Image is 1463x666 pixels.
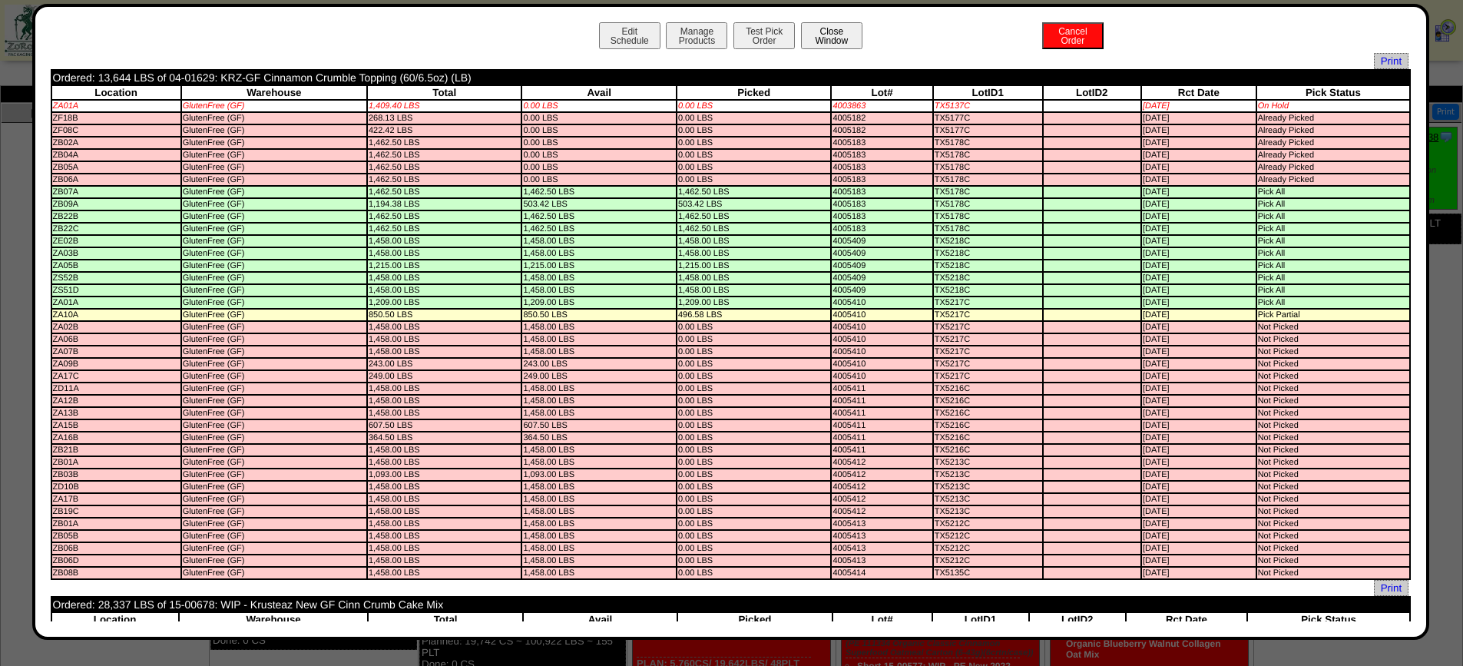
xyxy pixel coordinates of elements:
td: 4005182 [832,125,932,136]
th: Total [368,86,521,99]
td: GlutenFree (GF) [182,432,366,443]
td: 0.00 LBS [677,396,831,406]
td: TX5217C [934,346,1042,357]
td: 1,458.00 LBS [522,334,676,345]
td: 1,194.38 LBS [368,199,521,210]
td: [DATE] [1142,236,1256,247]
td: GlutenFree (GF) [182,187,366,197]
td: 1,458.00 LBS [368,346,521,357]
td: ZA15B [52,420,180,431]
td: 503.42 LBS [677,199,831,210]
td: Not Picked [1257,396,1409,406]
td: [DATE] [1142,346,1256,357]
td: ZB02A [52,138,180,148]
td: [DATE] [1142,310,1256,320]
td: [DATE] [1142,273,1256,283]
td: GlutenFree (GF) [182,162,366,173]
td: 268.13 LBS [368,113,521,124]
td: [DATE] [1142,322,1256,333]
td: 4005409 [832,260,932,271]
td: 1,462.50 LBS [368,174,521,185]
td: [DATE] [1142,211,1256,222]
td: ZA02B [52,322,180,333]
td: GlutenFree (GF) [182,199,366,210]
td: 4005409 [832,236,932,247]
td: 607.50 LBS [522,420,676,431]
td: 4005411 [832,432,932,443]
td: 4005410 [832,359,932,369]
td: 1,458.00 LBS [368,383,521,394]
td: [DATE] [1142,199,1256,210]
td: Pick Partial [1257,310,1409,320]
td: ZA09B [52,359,180,369]
td: [DATE] [1142,469,1256,480]
td: ZF08C [52,125,180,136]
td: Already Picked [1257,162,1409,173]
td: 1,458.00 LBS [368,273,521,283]
td: 0.00 LBS [677,150,831,161]
td: 0.00 LBS [677,408,831,419]
td: TX5218C [934,285,1042,296]
td: 4005410 [832,371,932,382]
td: ZA10A [52,310,180,320]
td: TX5218C [934,260,1042,271]
td: [DATE] [1142,162,1256,173]
td: Not Picked [1257,469,1409,480]
td: 4005410 [832,297,932,308]
button: ManageProducts [666,22,727,49]
td: 1,462.50 LBS [368,211,521,222]
td: TX5216C [934,432,1042,443]
td: 1,409.40 LBS [368,101,521,111]
td: TX5213C [934,469,1042,480]
td: GlutenFree (GF) [182,236,366,247]
td: ZA12B [52,396,180,406]
td: [DATE] [1142,125,1256,136]
td: TX5178C [934,138,1042,148]
td: [DATE] [1142,285,1256,296]
td: 0.00 LBS [677,113,831,124]
td: [DATE] [1142,457,1256,468]
td: GlutenFree (GF) [182,273,366,283]
td: 249.00 LBS [522,371,676,382]
td: 1,462.50 LBS [368,187,521,197]
td: 503.42 LBS [522,199,676,210]
td: 4005409 [832,285,932,296]
td: TX5178C [934,150,1042,161]
td: 0.00 LBS [677,359,831,369]
td: [DATE] [1142,396,1256,406]
td: [DATE] [1142,150,1256,161]
td: 0.00 LBS [522,162,676,173]
td: Pick All [1257,248,1409,259]
td: ZA03B [52,248,180,259]
td: ZE02B [52,236,180,247]
td: 4005412 [832,457,932,468]
td: 1,462.50 LBS [677,224,831,234]
td: 607.50 LBS [368,420,521,431]
td: 1,458.00 LBS [677,236,831,247]
td: ZA17C [52,371,180,382]
td: 0.00 LBS [677,125,831,136]
td: TX5216C [934,396,1042,406]
td: 0.00 LBS [677,420,831,431]
td: 4005183 [832,187,932,197]
td: 1,462.50 LBS [522,211,676,222]
td: TX5178C [934,174,1042,185]
td: 1,458.00 LBS [522,273,676,283]
td: 1,458.00 LBS [368,396,521,406]
td: Pick All [1257,273,1409,283]
td: 364.50 LBS [368,432,521,443]
td: TX5178C [934,199,1042,210]
td: Ordered: 13,644 LBS of 04-01629: KRZ-GF Cinnamon Crumble Topping (60/6.5oz) (LB) [52,71,1141,84]
td: 0.00 LBS [677,101,831,111]
td: 0.00 LBS [677,334,831,345]
td: 1,462.50 LBS [368,224,521,234]
td: [DATE] [1142,420,1256,431]
td: ZA01A [52,101,180,111]
td: 1,458.00 LBS [368,408,521,419]
td: Pick All [1257,260,1409,271]
td: 0.00 LBS [677,383,831,394]
th: Location [52,86,180,99]
button: CloseWindow [801,22,862,49]
td: ZA05B [52,260,180,271]
td: 243.00 LBS [368,359,521,369]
